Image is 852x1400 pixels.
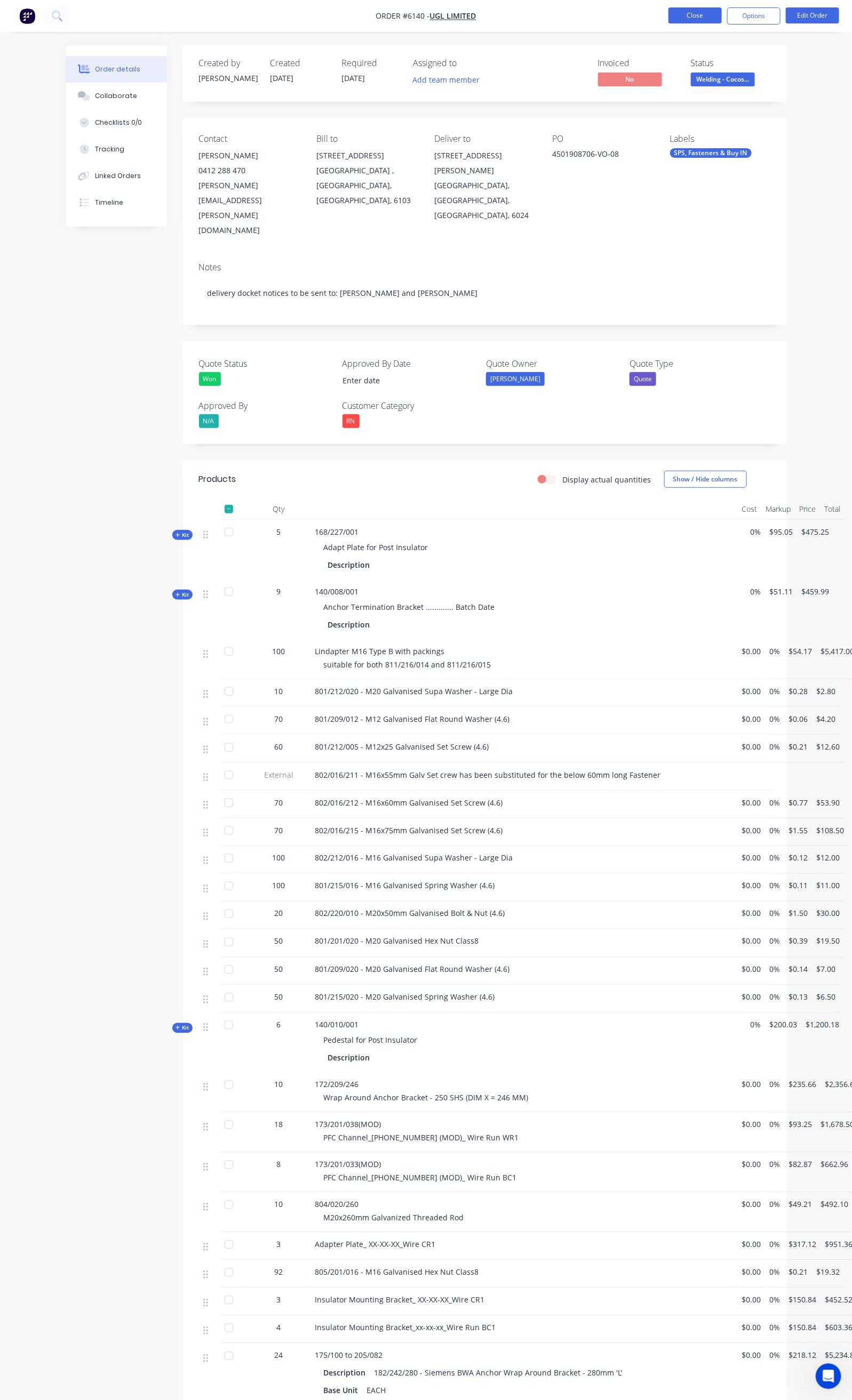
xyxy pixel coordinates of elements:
[199,357,332,370] label: Quote Status
[275,713,283,725] span: 70
[273,646,285,657] span: 100
[247,498,311,520] div: Qty
[199,414,219,428] div: N/A
[66,189,167,216] button: Timeline
[670,148,752,158] div: SPS, Fasteners & Buy IN
[742,646,761,657] span: $0.00
[789,1199,813,1210] span: $49.21
[770,741,781,752] span: 0%
[817,1267,840,1278] span: $19.32
[789,646,813,657] span: $54.17
[66,56,167,83] button: Order details
[199,473,236,486] div: Products
[275,908,283,919] span: 20
[742,1119,761,1130] span: $0.00
[95,198,123,207] div: Timeline
[742,936,761,947] span: $0.00
[315,714,510,724] span: 801/209/012 - M12 Galvanised Flat Round Washer (4.6)
[742,1159,761,1170] span: $0.00
[742,741,761,752] span: $0.00
[691,73,755,88] button: Welding - Cocos...
[277,586,281,597] span: 9
[742,1199,761,1210] span: $0.00
[770,825,781,836] span: 0%
[199,277,771,309] div: delivery docket notices to be sent to: [PERSON_NAME] and [PERSON_NAME]
[742,686,761,697] span: $0.00
[199,399,332,412] label: Approved By
[199,58,258,68] div: Created by
[199,148,300,163] div: [PERSON_NAME]
[434,134,535,144] div: Deliver to
[273,880,285,891] span: 100
[273,852,285,864] span: 100
[817,686,836,697] span: $2.80
[817,713,836,725] span: $4.20
[199,163,300,178] div: 0412 288 470
[315,742,489,752] span: 801/212/005 - M12x25 Galvanised Set Screw (4.6)
[315,1323,496,1333] span: Insulator Mounting Bracket_xx-xx-xx_Wire Run BC1
[817,964,836,975] span: $7.00
[630,372,656,386] div: Quote
[176,591,189,599] span: Kit
[66,109,167,136] button: Checklists 0/0
[324,602,495,612] span: Anchor Termination Bracket ............. Batch Date
[434,178,535,223] div: [GEOGRAPHIC_DATA], [GEOGRAPHIC_DATA], [GEOGRAPHIC_DATA], 6024
[770,1294,781,1306] span: 0%
[316,134,417,144] div: Bill to
[742,1267,761,1278] span: $0.00
[277,1294,281,1306] span: 3
[751,1019,761,1031] span: 0%
[742,964,761,975] span: $0.00
[66,83,167,109] button: Collaborate
[762,498,795,520] div: Markup
[275,964,283,975] span: 50
[789,1350,817,1361] span: $218.12
[770,713,781,725] span: 0%
[342,73,365,83] span: [DATE]
[343,357,476,370] label: Approved By Date
[324,659,491,670] span: suitable for both 811/216/014 and 811/216/015
[19,8,35,24] img: Factory
[821,498,845,520] div: Total
[315,908,505,919] span: 802/220/010 - M20x50mm Galvanised Bolt & Nut (4.6)
[66,163,167,189] button: Linked Orders
[277,1239,281,1250] span: 3
[668,7,722,23] button: Close
[552,148,653,163] div: 4501908706-VO-08
[598,58,678,68] div: Invoiced
[770,1019,798,1031] span: $200.03
[324,1035,418,1045] span: Pedestal for Post Insulator
[727,7,781,25] button: Options
[199,178,300,238] div: [PERSON_NAME][EMAIL_ADDRESS][PERSON_NAME][DOMAIN_NAME]
[691,58,771,68] div: Status
[770,852,781,864] span: 0%
[275,797,283,808] span: 70
[770,646,781,657] span: 0%
[770,880,781,891] span: 0%
[770,1079,781,1090] span: 0%
[742,1322,761,1333] span: $0.00
[199,134,300,144] div: Contact
[789,1294,817,1306] span: $150.84
[802,586,830,597] span: $459.99
[95,144,124,154] div: Tracking
[315,992,495,1002] span: 801/215/020 - M20 Galvanised Spring Washer (4.6)
[817,741,840,752] span: $12.60
[789,908,808,919] span: $1.50
[315,936,479,946] span: 801/201/020 - M20 Galvanised Hex Nut Class8
[789,1267,808,1278] span: $0.21
[315,1120,381,1130] span: 173/201/038(MOD)
[315,964,510,975] span: 801/209/020 - M20 Galvanised Flat Round Washer (4.6)
[315,686,513,696] span: 801/212/020 - M20 Galvanised Supa Washer - Large Dia
[328,557,375,573] div: Description
[742,1079,761,1090] span: $0.00
[770,1119,781,1130] span: 0%
[434,148,535,223] div: [STREET_ADDRESS][PERSON_NAME][GEOGRAPHIC_DATA], [GEOGRAPHIC_DATA], [GEOGRAPHIC_DATA], 6024
[817,908,840,919] span: $30.00
[335,373,468,389] input: Enter date
[315,1350,383,1361] span: 175/100 to 205/082
[199,262,771,272] div: Notes
[742,852,761,864] span: $0.00
[817,992,836,1003] span: $6.50
[770,964,781,975] span: 0%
